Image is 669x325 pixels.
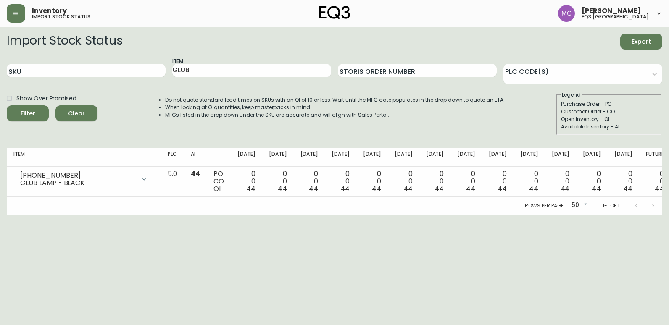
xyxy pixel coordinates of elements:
p: 1-1 of 1 [603,202,619,210]
div: 0 0 [363,170,381,193]
div: Open Inventory - OI [561,115,657,123]
span: 44 [191,169,200,178]
div: 0 0 [583,170,601,193]
span: 44 [655,184,664,194]
li: MFGs listed in the drop down under the SKU are accurate and will align with Sales Portal. [165,111,505,119]
th: [DATE] [608,148,639,167]
span: Show Over Promised [16,94,76,103]
div: [PHONE_NUMBER] [20,172,136,179]
div: 0 0 [300,170,319,193]
th: [DATE] [388,148,419,167]
span: 44 [372,184,381,194]
span: 44 [466,184,475,194]
td: 5.0 [161,167,184,197]
div: 0 0 [520,170,538,193]
th: [DATE] [514,148,545,167]
span: 44 [623,184,632,194]
span: 44 [498,184,507,194]
span: 44 [309,184,318,194]
div: 0 0 [614,170,632,193]
div: 50 [568,199,589,212]
span: OI [213,184,221,194]
th: PLC [161,148,184,167]
h5: import stock status [32,14,90,19]
th: [DATE] [231,148,262,167]
legend: Legend [561,91,582,99]
div: Customer Order - CO [561,108,657,115]
span: 44 [278,184,287,194]
p: Rows per page: [525,202,565,210]
button: Clear [55,105,97,121]
button: Filter [7,105,49,121]
div: Purchase Order - PO [561,100,657,108]
span: 44 [592,184,601,194]
div: Available Inventory - AI [561,123,657,131]
h2: Import Stock Status [7,34,122,50]
div: 0 0 [646,170,664,193]
img: logo [319,6,350,19]
button: Export [620,34,662,50]
span: Inventory [32,8,67,14]
th: Item [7,148,161,167]
th: [DATE] [482,148,514,167]
div: 0 0 [237,170,255,193]
div: 0 0 [426,170,444,193]
span: 44 [435,184,444,194]
span: Export [627,37,656,47]
div: PO CO [213,170,224,193]
div: 0 0 [395,170,413,193]
th: [DATE] [262,148,294,167]
th: [DATE] [545,148,577,167]
th: [DATE] [576,148,608,167]
th: [DATE] [419,148,451,167]
span: 44 [246,184,255,194]
span: Clear [62,108,91,119]
div: 0 0 [552,170,570,193]
div: Filter [21,108,35,119]
th: [DATE] [450,148,482,167]
span: [PERSON_NAME] [582,8,641,14]
span: 44 [529,184,538,194]
th: [DATE] [325,148,356,167]
img: 6dbdb61c5655a9a555815750a11666cc [558,5,575,22]
th: AI [184,148,207,167]
th: [DATE] [356,148,388,167]
span: 44 [403,184,413,194]
div: 0 0 [457,170,475,193]
div: 0 0 [332,170,350,193]
div: [PHONE_NUMBER]GLUB LAMP - BLACK [13,170,154,189]
div: GLUB LAMP - BLACK [20,179,136,187]
div: 0 0 [269,170,287,193]
span: 44 [340,184,350,194]
th: [DATE] [294,148,325,167]
h5: eq3 [GEOGRAPHIC_DATA] [582,14,649,19]
li: When looking at OI quantities, keep masterpacks in mind. [165,104,505,111]
li: Do not quote standard lead times on SKUs with an OI of 10 or less. Wait until the MFG date popula... [165,96,505,104]
span: 44 [561,184,570,194]
div: 0 0 [489,170,507,193]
